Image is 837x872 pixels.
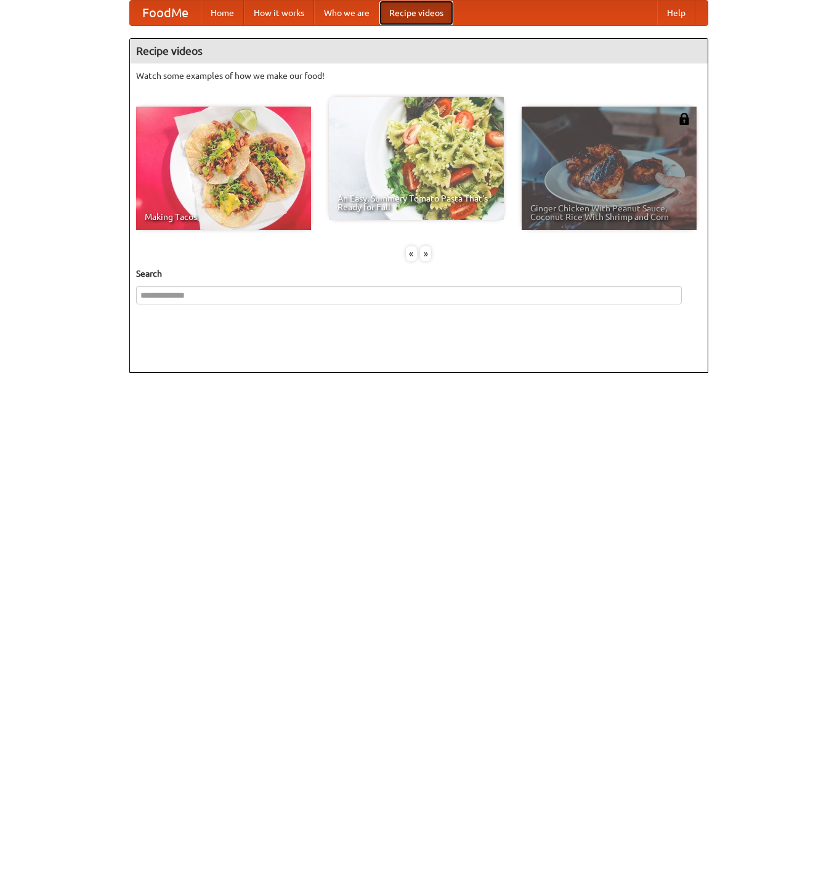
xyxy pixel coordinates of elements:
span: Making Tacos [145,213,302,221]
div: » [420,246,431,261]
div: « [406,246,417,261]
a: Recipe videos [379,1,453,25]
a: Help [657,1,695,25]
p: Watch some examples of how we make our food! [136,70,702,82]
a: Who we are [314,1,379,25]
a: Home [201,1,244,25]
h5: Search [136,267,702,280]
a: FoodMe [130,1,201,25]
a: Making Tacos [136,107,311,230]
h4: Recipe videos [130,39,708,63]
a: How it works [244,1,314,25]
img: 483408.png [678,113,690,125]
span: An Easy, Summery Tomato Pasta That's Ready for Fall [338,194,495,211]
a: An Easy, Summery Tomato Pasta That's Ready for Fall [329,97,504,220]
